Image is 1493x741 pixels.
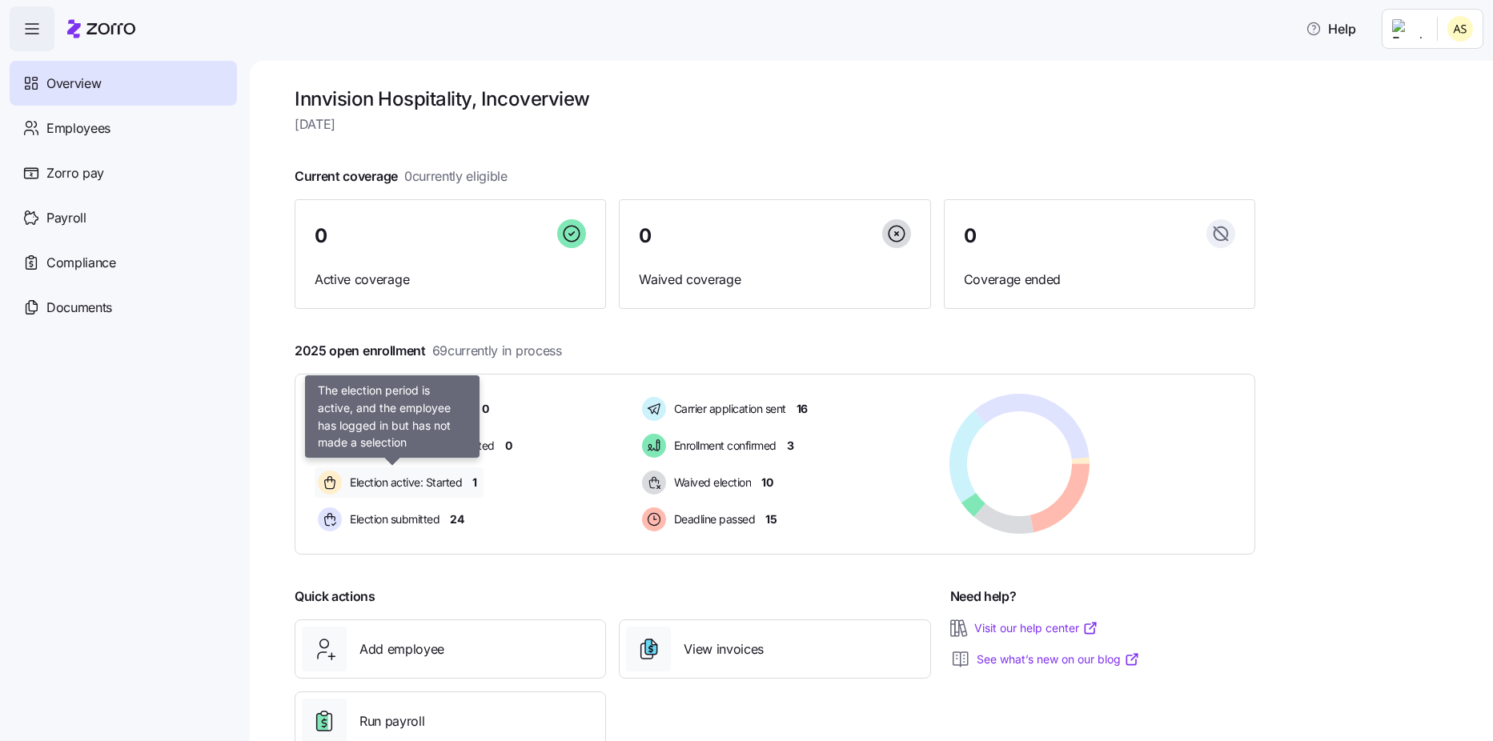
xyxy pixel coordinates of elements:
[639,270,910,290] span: Waived coverage
[359,711,424,731] span: Run payroll
[10,150,237,195] a: Zorro pay
[669,401,786,417] span: Carrier application sent
[450,511,464,527] span: 24
[669,438,777,454] span: Enrollment confirmed
[761,475,773,491] span: 10
[797,401,808,417] span: 16
[1447,16,1473,42] img: 25966653fc60c1c706604e5d62ac2791
[1392,19,1424,38] img: Employer logo
[46,298,112,318] span: Documents
[46,118,110,138] span: Employees
[295,86,1255,111] h1: Innvision Hospitality, Inc overview
[46,163,104,183] span: Zorro pay
[404,166,508,186] span: 0 currently eligible
[950,587,1017,607] span: Need help?
[10,285,237,330] a: Documents
[974,620,1098,636] a: Visit our help center
[315,270,586,290] span: Active coverage
[295,114,1255,134] span: [DATE]
[964,270,1235,290] span: Coverage ended
[46,208,86,228] span: Payroll
[472,475,477,491] span: 1
[315,226,327,246] span: 0
[345,438,495,454] span: Election active: Hasn't started
[669,475,752,491] span: Waived election
[295,166,508,186] span: Current coverage
[977,651,1140,667] a: See what’s new on our blog
[432,341,562,361] span: 69 currently in process
[345,401,472,417] span: Pending election window
[10,195,237,240] a: Payroll
[639,226,652,246] span: 0
[46,253,116,273] span: Compliance
[787,438,794,454] span: 3
[46,74,101,94] span: Overview
[964,226,977,246] span: 0
[295,587,375,607] span: Quick actions
[295,341,562,361] span: 2025 open enrollment
[1306,19,1356,38] span: Help
[10,61,237,106] a: Overview
[345,475,462,491] span: Election active: Started
[1293,13,1369,45] button: Help
[359,639,444,659] span: Add employee
[765,511,777,527] span: 15
[482,401,489,417] span: 0
[10,240,237,285] a: Compliance
[345,511,439,527] span: Election submitted
[505,438,512,454] span: 0
[669,511,756,527] span: Deadline passed
[10,106,237,150] a: Employees
[684,639,764,659] span: View invoices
